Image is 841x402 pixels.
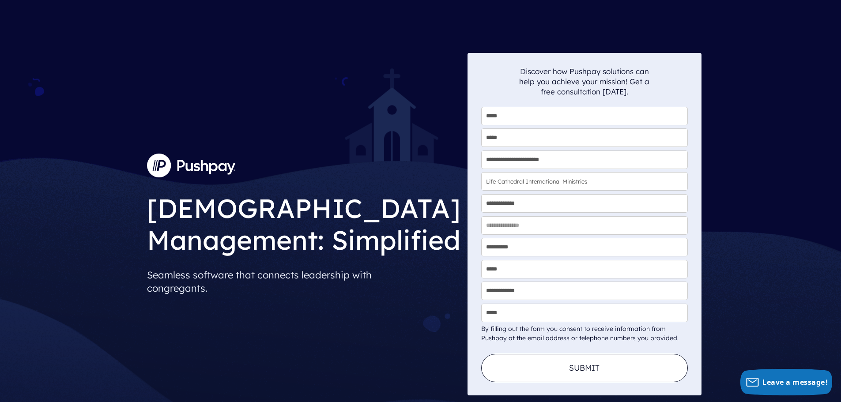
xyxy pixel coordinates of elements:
[740,369,832,395] button: Leave a message!
[519,66,650,97] p: Discover how Pushpay solutions can help you achieve your mission! Get a free consultation [DATE].
[147,185,460,258] h1: [DEMOGRAPHIC_DATA] Management: Simplified
[147,265,460,298] p: Seamless software that connects leadership with congregants.
[481,324,688,343] div: By filling out the form you consent to receive information from Pushpay at the email address or t...
[481,172,688,191] input: Church Name
[762,377,828,387] span: Leave a message!
[481,354,688,382] button: Submit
